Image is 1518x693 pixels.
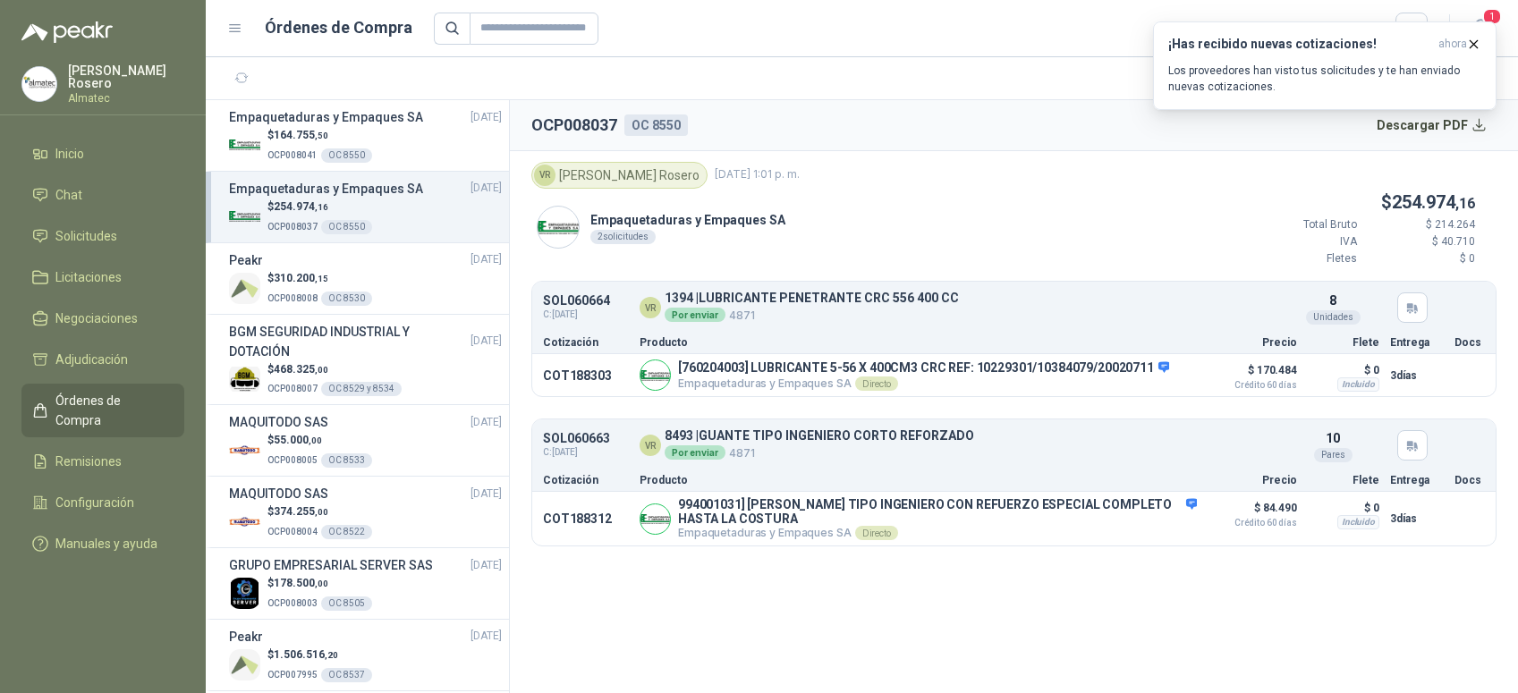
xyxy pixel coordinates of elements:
img: Company Logo [538,207,579,248]
span: [DATE] [471,486,502,503]
p: $ [267,361,402,378]
div: OC 8550 [321,148,372,163]
a: Negociaciones [21,301,184,335]
span: 468.325 [274,363,328,376]
span: Crédito 60 días [1208,519,1297,528]
a: Peakr[DATE] Company Logo$1.506.516,20OCP007995OC 8537 [229,627,502,683]
p: Docs [1454,337,1485,348]
div: OC 8505 [321,596,372,611]
span: [DATE] [471,414,502,431]
p: $ [267,432,372,449]
span: OCP008003 [267,598,318,608]
p: Cotización [543,337,629,348]
p: 8 [1329,291,1336,310]
a: Chat [21,178,184,212]
div: OC 8550 [321,220,372,234]
p: Precio [1208,337,1297,348]
span: 310.200 [274,272,328,284]
p: Entrega [1390,337,1444,348]
span: [DATE] [471,180,502,197]
button: Descargar PDF [1367,107,1497,143]
a: Órdenes de Compra [21,384,184,437]
p: Empaquetaduras y Empaques SA [678,526,1197,540]
span: [DATE] [471,251,502,268]
div: OC 8529 y 8534 [321,382,402,396]
div: Incluido [1337,377,1379,392]
p: 4871 [665,306,959,325]
span: ,50 [315,131,328,140]
a: Licitaciones [21,260,184,294]
div: Por enviar [665,445,725,460]
div: VR [640,297,661,318]
span: Remisiones [55,452,122,471]
a: GRUPO EMPRESARIAL SERVER SAS[DATE] Company Logo$178.500,00OCP008003OC 8505 [229,555,502,612]
p: Empaquetaduras y Empaques SA [590,210,785,230]
h3: Empaquetaduras y Empaques SA [229,107,423,127]
span: 374.255 [274,505,328,518]
p: 3 días [1390,365,1444,386]
p: 3 días [1390,508,1444,529]
h3: BGM SEGURIDAD INDUSTRIAL Y DOTACIÓN [229,322,471,361]
span: Chat [55,185,82,205]
div: VR [534,165,555,186]
p: Los proveedores han visto tus solicitudes y te han enviado nuevas cotizaciones. [1168,63,1481,95]
span: Órdenes de Compra [55,391,167,430]
h3: Peakr [229,627,263,647]
img: Logo peakr [21,21,113,43]
span: [DATE] 1:01 p. m. [715,166,800,183]
div: Unidades [1306,310,1361,325]
p: 8493 | GUANTE TIPO INGENIERO CORTO REFORZADO [665,429,974,443]
span: OCP008007 [267,384,318,393]
span: OCP007995 [267,670,318,680]
p: Fletes [1250,250,1357,267]
p: Entrega [1390,475,1444,486]
span: 254.974 [274,200,328,213]
a: BGM SEGURIDAD INDUSTRIAL Y DOTACIÓN[DATE] Company Logo$468.325,00OCP008007OC 8529 y 8534 [229,322,502,398]
p: Producto [640,475,1197,486]
p: [760204003] LUBRICANTE 5-56 X 400CM3 CRC REF: 10229301/10384079/20020711 [678,360,1169,376]
div: [PERSON_NAME] Rosero [531,162,708,189]
p: COT188303 [543,368,629,383]
div: OC 8522 [321,525,372,539]
span: [DATE] [471,333,502,350]
span: ,00 [309,435,322,445]
p: Cotización [543,475,629,486]
div: OC 8550 [624,114,688,136]
p: IVA [1250,233,1357,250]
p: Precio [1208,475,1297,486]
div: Pares [1314,448,1353,462]
h3: MAQUITODO SAS [229,484,328,503]
h2: OCP008037 [531,113,617,138]
span: C: [DATE] [543,445,610,460]
p: 10 [1326,428,1340,448]
span: 254.974 [1392,191,1475,213]
span: OCP008005 [267,455,318,465]
p: Docs [1454,475,1485,486]
span: ,00 [315,579,328,588]
span: OCP008008 [267,293,318,303]
div: 2 solicitudes [590,230,656,244]
p: Empaquetaduras y Empaques SA [678,376,1169,391]
a: Remisiones [21,444,184,478]
span: 55.000 [274,434,322,446]
img: Company Logo [229,578,260,609]
p: $ 0 [1308,497,1379,519]
p: Almatec [68,93,184,104]
div: Por enviar [665,308,725,322]
p: $ 170.484 [1208,359,1297,390]
h1: Órdenes de Compra [265,15,412,40]
a: Inicio [21,137,184,171]
span: Solicitudes [55,226,117,246]
h3: Peakr [229,250,263,270]
img: Company Logo [229,201,260,232]
span: C: [DATE] [543,308,610,322]
div: OC 8530 [321,292,372,306]
p: $ [267,127,372,144]
span: Manuales y ayuda [55,534,157,554]
div: Directo [855,376,898,391]
span: Licitaciones [55,267,122,287]
h3: MAQUITODO SAS [229,412,328,432]
img: Company Logo [229,506,260,537]
img: Company Logo [640,360,670,390]
img: Company Logo [22,67,56,101]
